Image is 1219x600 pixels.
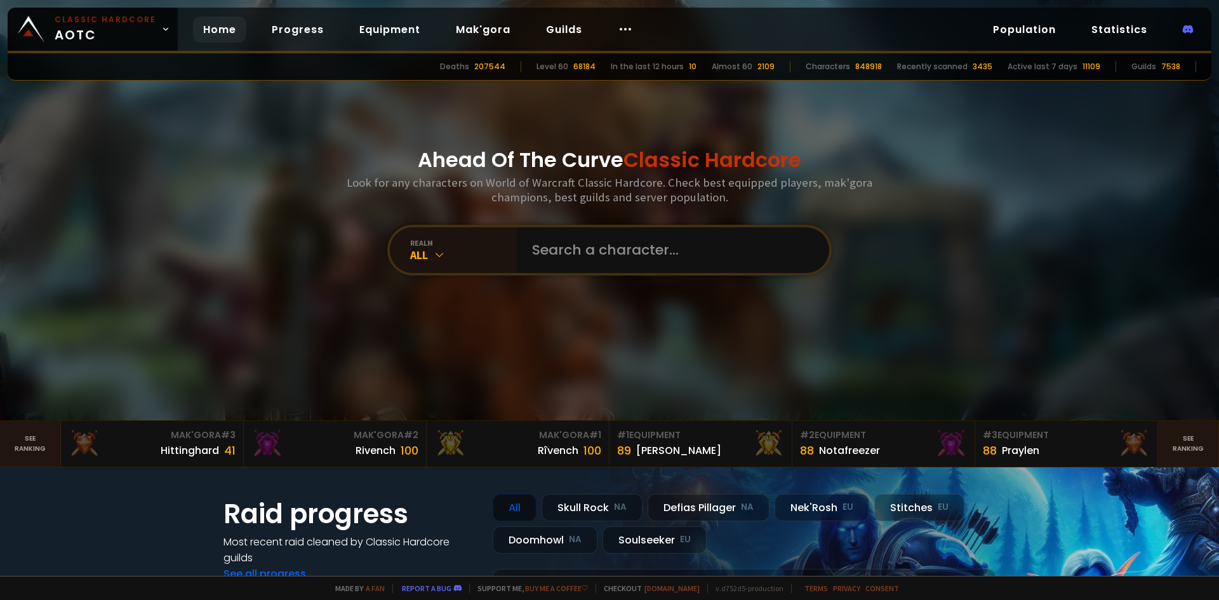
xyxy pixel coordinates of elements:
[614,501,627,514] small: NA
[493,494,536,521] div: All
[221,429,236,441] span: # 3
[524,227,814,273] input: Search a character...
[617,429,784,442] div: Equipment
[603,526,707,554] div: Soulseeker
[596,583,700,593] span: Checkout
[611,61,684,72] div: In the last 12 hours
[1158,421,1219,467] a: Seeranking
[617,442,631,459] div: 89
[55,14,156,44] span: AOTC
[741,501,754,514] small: NA
[493,526,597,554] div: Doomhowl
[775,494,869,521] div: Nek'Rosh
[1082,61,1100,72] div: 11109
[525,583,588,593] a: Buy me a coffee
[983,429,1150,442] div: Equipment
[223,566,306,581] a: See all progress
[366,583,385,593] a: a fan
[8,8,178,51] a: Classic HardcoreAOTC
[757,61,775,72] div: 2109
[262,17,334,43] a: Progress
[418,145,801,175] h1: Ahead Of The Curve
[589,429,601,441] span: # 1
[538,443,578,458] div: Rîvench
[569,533,582,546] small: NA
[401,442,418,459] div: 100
[474,61,505,72] div: 207544
[707,583,783,593] span: v. d752d5 - production
[833,583,860,593] a: Privacy
[223,494,477,534] h1: Raid progress
[865,583,899,593] a: Consent
[224,442,236,459] div: 41
[983,17,1066,43] a: Population
[573,61,596,72] div: 68184
[55,14,156,25] small: Classic Hardcore
[434,429,601,442] div: Mak'Gora
[1002,443,1039,458] div: Praylen
[938,501,949,514] small: EU
[1081,17,1157,43] a: Statistics
[583,442,601,459] div: 100
[855,61,882,72] div: 848918
[874,494,964,521] div: Stitches
[975,421,1158,467] a: #3Equipment88Praylen
[161,443,219,458] div: Hittinghard
[244,421,427,467] a: Mak'Gora#2Rivench100
[617,429,629,441] span: # 1
[973,61,992,72] div: 3435
[223,534,477,566] h4: Most recent raid cleaned by Classic Hardcore guilds
[349,17,430,43] a: Equipment
[402,583,451,593] a: Report a bug
[542,494,643,521] div: Skull Rock
[636,443,721,458] div: [PERSON_NAME]
[1008,61,1077,72] div: Active last 7 days
[1131,61,1156,72] div: Guilds
[843,501,853,514] small: EU
[193,17,246,43] a: Home
[328,583,385,593] span: Made by
[680,533,691,546] small: EU
[404,429,418,441] span: # 2
[806,61,850,72] div: Characters
[342,175,877,204] h3: Look for any characters on World of Warcraft Classic Hardcore. Check best equipped players, mak'g...
[644,583,700,593] a: [DOMAIN_NAME]
[983,429,997,441] span: # 3
[712,61,752,72] div: Almost 60
[536,17,592,43] a: Guilds
[819,443,880,458] div: Notafreezer
[800,429,967,442] div: Equipment
[623,145,801,174] span: Classic Hardcore
[446,17,521,43] a: Mak'gora
[440,61,469,72] div: Deaths
[61,421,244,467] a: Mak'Gora#3Hittinghard41
[648,494,769,521] div: Defias Pillager
[427,421,609,467] a: Mak'Gora#1Rîvench100
[609,421,792,467] a: #1Equipment89[PERSON_NAME]
[410,238,517,248] div: realm
[410,248,517,262] div: All
[792,421,975,467] a: #2Equipment88Notafreezer
[1161,61,1180,72] div: 7538
[251,429,418,442] div: Mak'Gora
[356,443,396,458] div: Rivench
[800,429,815,441] span: # 2
[69,429,236,442] div: Mak'Gora
[983,442,997,459] div: 88
[897,61,968,72] div: Recently scanned
[689,61,696,72] div: 10
[800,442,814,459] div: 88
[469,583,588,593] span: Support me,
[804,583,828,593] a: Terms
[536,61,568,72] div: Level 60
